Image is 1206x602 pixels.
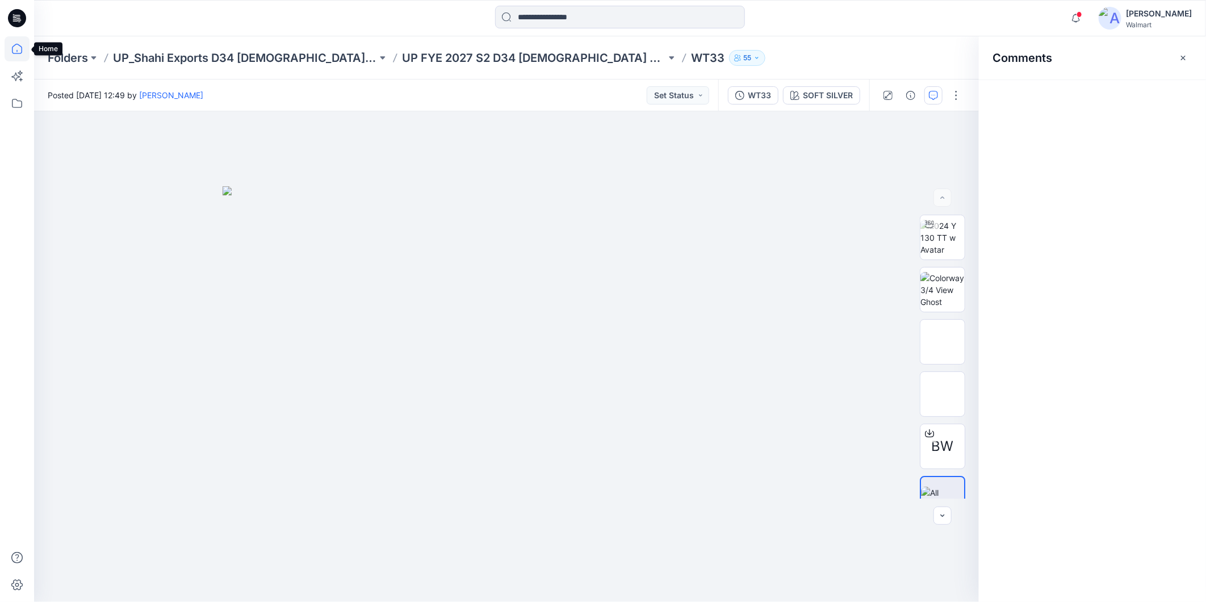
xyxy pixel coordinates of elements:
p: 55 [743,52,751,64]
span: Posted [DATE] 12:49 by [48,89,203,101]
a: [PERSON_NAME] [139,90,203,100]
div: SOFT SILVER [803,89,853,102]
div: [PERSON_NAME] [1126,7,1192,20]
img: Colorway 3/4 View Ghost [920,272,965,308]
img: avatar [1099,7,1121,30]
p: WT33 [691,50,725,66]
button: Details [902,86,920,104]
a: Folders [48,50,88,66]
button: 55 [729,50,765,66]
a: UP_Shahi Exports D34 [DEMOGRAPHIC_DATA] Tops [113,50,377,66]
a: UP FYE 2027 S2 D34 [DEMOGRAPHIC_DATA] Woven Tops [402,50,666,66]
img: eyJhbGciOiJIUzI1NiIsImtpZCI6IjAiLCJzbHQiOiJzZXMiLCJ0eXAiOiJKV1QifQ.eyJkYXRhIjp7InR5cGUiOiJzdG9yYW... [223,186,790,602]
div: Walmart [1126,20,1192,29]
span: BW [932,436,954,457]
div: WT33 [748,89,771,102]
h2: Comments [993,51,1052,65]
button: WT33 [728,86,778,104]
button: SOFT SILVER [783,86,860,104]
img: All colorways [921,487,964,511]
img: 2024 Y 130 TT w Avatar [920,220,965,256]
